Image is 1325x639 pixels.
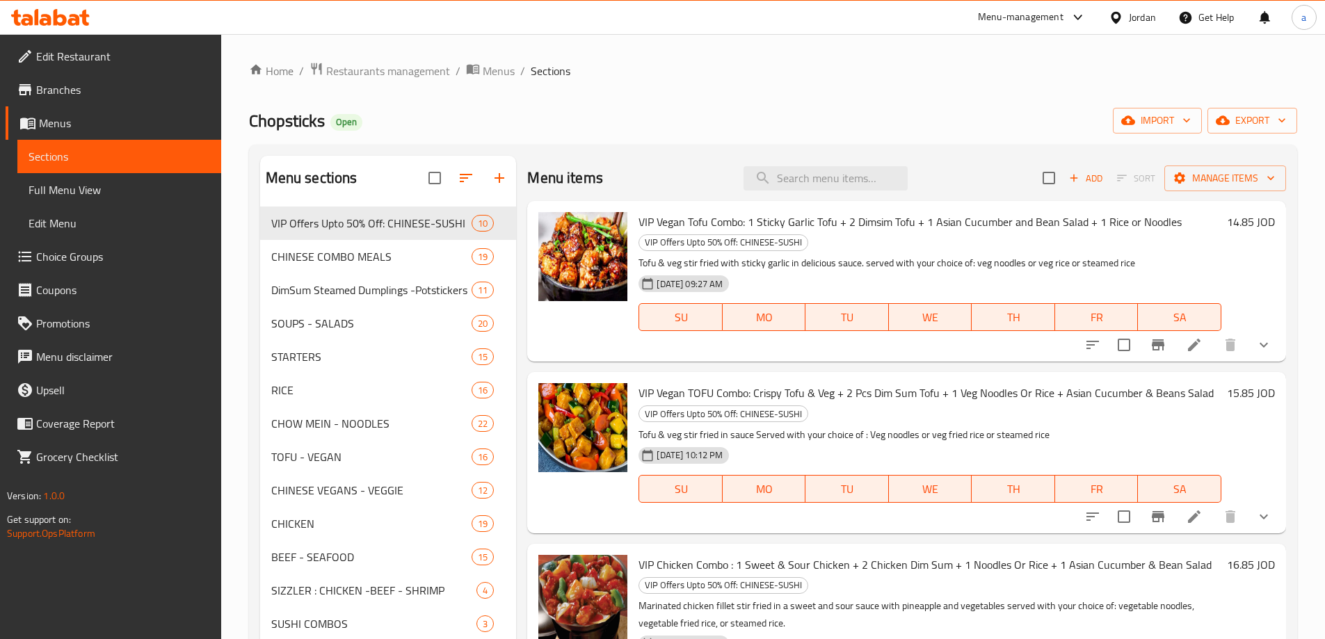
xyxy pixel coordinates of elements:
[271,382,472,398] span: RICE
[651,277,728,291] span: [DATE] 09:27 AM
[645,307,716,327] span: SU
[472,350,493,364] span: 15
[1141,500,1175,533] button: Branch-specific-item
[249,105,325,136] span: Chopsticks
[651,448,728,462] span: [DATE] 10:12 PM
[1164,165,1286,191] button: Manage items
[472,317,493,330] span: 20
[36,282,210,298] span: Coupons
[639,406,808,422] span: VIP Offers Upto 50% Off: CHINESE-SUSHI
[260,407,517,440] div: CHOW MEIN - NOODLES22
[472,448,494,465] div: items
[1143,479,1216,499] span: SA
[472,384,493,397] span: 16
[260,373,517,407] div: RICE16
[472,451,493,464] span: 16
[7,510,71,528] span: Get support on:
[260,474,517,507] div: CHINESE VEGANS - VEGGIE12
[1207,108,1297,134] button: export
[17,173,221,207] a: Full Menu View
[260,207,517,240] div: VIP Offers Upto 50% Off: CHINESE-SUSHI10
[977,479,1050,499] span: TH
[1034,163,1063,193] span: Select section
[271,248,472,265] div: CHINESE COMBO MEALS
[977,307,1050,327] span: TH
[271,482,472,499] span: CHINESE VEGANS - VEGGIE
[271,582,477,599] div: SIZZLER : CHICKEN -BEEF - SHRIMP
[310,62,450,80] a: Restaurants management
[520,63,525,79] li: /
[271,282,472,298] span: DimSum Steamed Dumplings -Potstickers
[1055,475,1139,503] button: FR
[639,254,1221,272] p: Tofu & veg stir fried with sticky garlic in delicious sauce. served with your choice of: veg nood...
[639,577,808,593] span: VIP Offers Upto 50% Off: CHINESE-SUSHI
[271,315,472,332] span: SOUPS - SALADS
[449,161,483,195] span: Sort sections
[1141,328,1175,362] button: Branch-specific-item
[723,303,806,331] button: MO
[271,448,472,465] div: TOFU - VEGAN
[36,448,210,465] span: Grocery Checklist
[483,63,515,79] span: Menus
[266,168,358,188] h2: Menu sections
[894,307,967,327] span: WE
[728,307,801,327] span: MO
[527,168,603,188] h2: Menu items
[29,181,210,198] span: Full Menu View
[36,382,210,398] span: Upsell
[6,73,221,106] a: Branches
[728,479,801,499] span: MO
[6,106,221,140] a: Menus
[36,48,210,65] span: Edit Restaurant
[477,617,493,631] span: 3
[531,63,570,79] span: Sections
[472,284,493,297] span: 11
[6,273,221,307] a: Coupons
[472,248,494,265] div: items
[271,615,477,632] span: SUSHI COMBOS
[7,524,95,542] a: Support.OpsPlatform
[1124,112,1191,129] span: import
[36,415,210,432] span: Coverage Report
[39,115,210,131] span: Menus
[1219,112,1286,129] span: export
[472,417,493,430] span: 22
[639,426,1221,444] p: Tofu & veg stir fried in sauce Served with your choice of : Veg noodles or veg fried rice or stea...
[6,307,221,340] a: Promotions
[894,479,967,499] span: WE
[811,479,883,499] span: TU
[249,62,1297,80] nav: breadcrumb
[271,348,472,365] span: STARTERS
[639,577,808,594] div: VIP Offers Upto 50% Off: CHINESE-SUSHI
[1227,212,1275,232] h6: 14.85 JOD
[1214,500,1247,533] button: delete
[472,549,494,565] div: items
[29,148,210,165] span: Sections
[271,215,472,232] div: VIP Offers Upto 50% Off: CHINESE-SUSHI
[639,382,1214,403] span: VIP Vegan TOFU Combo: Crispy Tofu & Veg + 2 Pcs Dim Sum Tofu + 1 Veg Noodles Or Rice + Asian Cucu...
[1129,10,1156,25] div: Jordan
[472,515,494,532] div: items
[639,234,808,250] span: VIP Offers Upto 50% Off: CHINESE-SUSHI
[472,551,493,564] span: 15
[472,482,494,499] div: items
[420,163,449,193] span: Select all sections
[639,475,722,503] button: SU
[43,487,65,505] span: 1.0.0
[6,240,221,273] a: Choice Groups
[1063,168,1108,189] button: Add
[6,40,221,73] a: Edit Restaurant
[538,212,627,301] img: VIP Vegan Tofu Combo: 1 Sticky Garlic Tofu + 2 Dimsim Tofu + 1 Asian Cucumber and Bean Salad + 1 ...
[260,507,517,540] div: CHICKEN19
[639,554,1212,575] span: VIP Chicken Combo : 1 Sweet & Sour Chicken + 2 Chicken Dim Sum + 1 Noodles Or Rice + 1 Asian Cucu...
[972,475,1055,503] button: TH
[472,348,494,365] div: items
[639,211,1182,232] span: VIP Vegan Tofu Combo: 1 Sticky Garlic Tofu + 2 Dimsim Tofu + 1 Asian Cucumber and Bean Salad + 1 ...
[1108,168,1164,189] span: Select section first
